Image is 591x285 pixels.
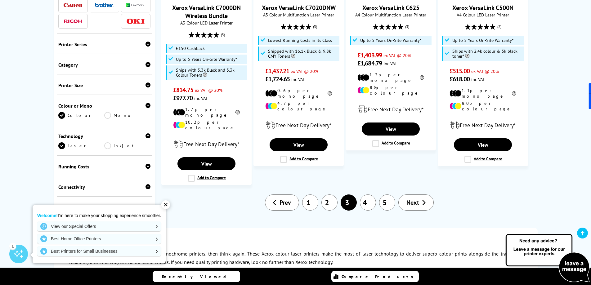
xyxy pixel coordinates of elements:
div: modal_delivery [441,116,525,134]
span: £1,684.79 [357,59,382,67]
a: Next [398,194,434,211]
p: I'm here to make your shopping experience smoother. [37,213,161,218]
a: Inkjet [104,142,150,149]
span: A4 Colour Multifunction Laser Printer [349,12,432,18]
span: inc VAT [383,60,397,66]
label: Add to Compare [464,156,502,163]
span: Recently Viewed [162,274,232,279]
img: Brother [95,3,114,7]
a: 1 [302,194,318,211]
span: £814.75 [173,86,193,94]
img: Ricoh [64,20,82,23]
span: ex VAT @ 20% [195,87,222,93]
img: Open Live Chat window [504,233,591,284]
span: ex VAT @ 20% [383,52,411,58]
span: £1,724.65 [265,75,290,83]
a: View [177,157,235,170]
a: 2 [321,194,338,211]
a: OKI [126,17,145,25]
label: Add to Compare [188,175,226,182]
a: Best Home Office Printers [37,234,161,244]
a: Xerox VersaLink C625 [362,4,419,12]
span: (3) [313,21,317,33]
div: Colour or Mono [58,103,151,109]
span: Up to 5 Years On-Site Warranty* [452,38,513,43]
a: Mono [104,112,150,119]
div: modal_delivery [349,100,432,118]
div: modal_delivery [165,135,248,153]
span: inc VAT [194,95,208,101]
a: 4 [360,194,376,211]
a: Ricoh [64,17,82,25]
a: Brother [95,1,114,9]
label: Add to Compare [280,156,318,163]
a: Prev [265,194,299,211]
a: Best Printers for Small Businesses [37,246,161,256]
span: Compare Products [342,274,417,279]
span: £150 Cashback [176,46,205,51]
span: £515.00 [450,67,470,75]
img: Lexmark [126,3,145,7]
a: View [270,138,327,151]
div: Technology [58,133,151,139]
a: Xerox VersaLink C7020DNW [262,4,336,12]
span: £618.00 [450,75,470,83]
span: ex VAT @ 20% [291,68,318,74]
a: Colour [58,112,105,119]
span: A4 Colour LED Laser Printer [441,12,525,18]
li: 10.2p per colour page [173,119,240,131]
label: Add to Compare [372,140,410,147]
a: Lexmark [126,1,145,9]
span: ex VAT @ 20% [471,68,499,74]
a: View [454,138,512,151]
div: ✕ [161,200,170,209]
span: Up to 5 Years On-Site Warranty* [360,38,421,43]
span: Next [406,198,419,207]
li: 1.7p per mono page [173,107,240,118]
h3: The Xerox brand means quality [69,243,522,250]
div: modal_delivery [257,116,340,134]
span: inc VAT [291,76,305,82]
div: Printer Size [58,82,151,88]
div: Category [58,62,151,68]
img: Canon [64,3,82,7]
span: (3) [405,21,409,33]
li: 1.2p per mono page [357,72,424,83]
span: A3 Colour LED Laser Printer [165,20,248,26]
img: OKI [126,19,145,24]
span: A3 Colour Multifunction Laser Printer [257,12,340,18]
a: View [362,122,419,136]
div: 1 [9,243,16,249]
a: Xerox VersaLink C500N [452,4,513,12]
a: Xerox VersaLink C7000DN Wireless Bundle [172,4,241,20]
p: If you thought Xerox specialised only in monochrome printers, then think again. These Xerox colou... [69,250,522,266]
span: inc VAT [471,76,485,82]
span: Ships with 5.3k Black and 3.3k Colour Toners [176,68,246,78]
span: (2) [497,21,501,33]
span: £1,403.99 [357,51,382,59]
span: £977.70 [173,94,193,102]
li: 4.7p per colour page [265,100,332,112]
a: Laser [58,142,105,149]
li: 1.1p per mono page [450,88,516,99]
div: Connectivity [58,184,151,190]
span: Up to 5 Years On-Site Warranty* [176,57,237,62]
a: View our Special Offers [37,221,161,231]
li: 0.6p per mono page [265,88,332,99]
div: Printer Series [58,41,151,47]
a: Recently Viewed [153,271,240,282]
span: Shipped with 16.1k Black & 9.8k CMY Toners [268,49,338,59]
div: Running Costs [58,163,151,170]
span: Ships with 2.4k colour & 5k black toner* [452,49,522,59]
strong: Welcome! [37,213,58,218]
span: £1,437.21 [265,67,289,75]
span: (3) [221,29,225,41]
a: Compare Products [331,271,419,282]
span: Prev [280,198,291,207]
a: Canon [64,1,82,9]
li: 8.8p per colour page [357,85,424,96]
a: 5 [379,194,395,211]
span: Lowest Running Costs in its Class [268,38,332,43]
li: 8.0p per colour page [450,100,516,112]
